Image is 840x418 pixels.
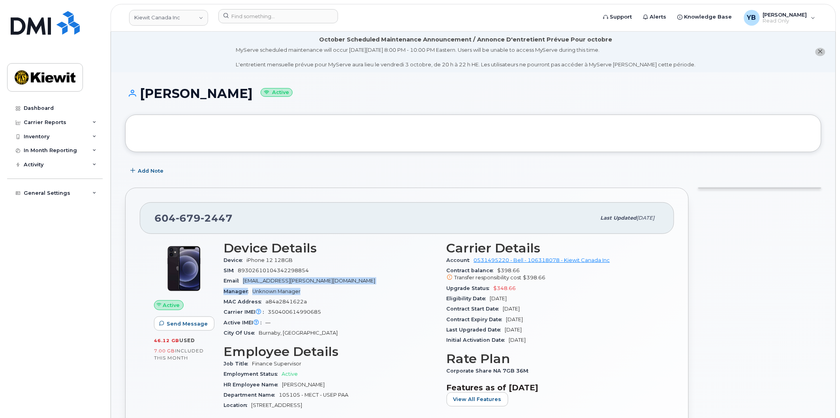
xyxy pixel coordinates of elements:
span: [PERSON_NAME] [282,382,325,388]
span: Contract Start Date [447,306,503,312]
h3: Device Details [224,241,437,255]
span: used [179,337,195,343]
button: Add Note [125,164,170,178]
span: Manager [224,288,252,294]
span: Send Message [167,320,208,328]
span: Add Note [138,167,163,175]
h3: Employee Details [224,345,437,359]
div: October Scheduled Maintenance Announcement / Annonce D'entretient Prévue Pour octobre [319,36,613,44]
span: [STREET_ADDRESS] [251,402,302,408]
span: $398.66 [523,275,546,281]
span: Upgrade Status [447,285,494,291]
h3: Rate Plan [447,352,660,366]
small: Active [261,88,293,97]
span: Contract Expiry Date [447,316,506,322]
span: Employment Status [224,371,282,377]
span: [DATE] [503,306,520,312]
span: — [265,320,271,326]
span: City Of Use [224,330,259,336]
span: View All Features [453,395,502,403]
span: 604 [154,212,233,224]
span: 7.00 GB [154,348,175,354]
span: Email [224,278,243,284]
span: Finance Supervisor [252,361,301,367]
span: 2447 [201,212,233,224]
span: [EMAIL_ADDRESS][PERSON_NAME][DOMAIN_NAME] [243,278,375,284]
h3: Features as of [DATE] [447,383,660,392]
button: close notification [816,48,825,56]
span: [DATE] [505,327,522,333]
span: Transfer responsibility cost [455,275,522,281]
span: [DATE] [509,337,526,343]
span: 350400614990685 [268,309,321,315]
a: 0531495220 - Bell - 106318078 - Kiewit Canada Inc [474,257,610,263]
span: Active IMEI [224,320,265,326]
span: [DATE] [637,215,655,221]
div: MyServe scheduled maintenance will occur [DATE][DATE] 8:00 PM - 10:00 PM Eastern. Users will be u... [236,46,696,68]
span: Location [224,402,251,408]
span: Burnaby, [GEOGRAPHIC_DATA] [259,330,338,336]
img: iPhone_12.jpg [160,245,208,292]
span: Last updated [601,215,637,221]
h1: [PERSON_NAME] [125,87,821,100]
span: Active [282,371,298,377]
span: $348.66 [494,285,516,291]
span: Contract balance [447,267,498,273]
span: Account [447,257,474,263]
span: [DATE] [490,296,507,301]
span: a84a2841622a [265,299,307,305]
span: Eligibility Date [447,296,490,301]
span: HR Employee Name [224,382,282,388]
span: Corporate Share NA 7GB 36M [447,368,533,374]
span: 105105 - MECT - USEP PAA [279,392,348,398]
span: Carrier IMEI [224,309,268,315]
span: 679 [176,212,201,224]
span: MAC Address [224,299,265,305]
button: View All Features [447,392,508,407]
iframe: Messenger Launcher [806,384,834,412]
span: [DATE] [506,316,523,322]
button: Send Message [154,316,214,331]
span: Device [224,257,246,263]
span: Job Title [224,361,252,367]
span: included this month [154,348,204,361]
span: Last Upgraded Date [447,327,505,333]
span: Active [163,301,180,309]
span: 89302610104342298854 [238,267,309,273]
span: Unknown Manager [252,288,301,294]
span: Department Name [224,392,279,398]
span: Initial Activation Date [447,337,509,343]
span: 46.12 GB [154,338,179,343]
span: iPhone 12 128GB [246,257,293,263]
h3: Carrier Details [447,241,660,255]
span: SIM [224,267,238,273]
span: $398.66 [447,267,660,282]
